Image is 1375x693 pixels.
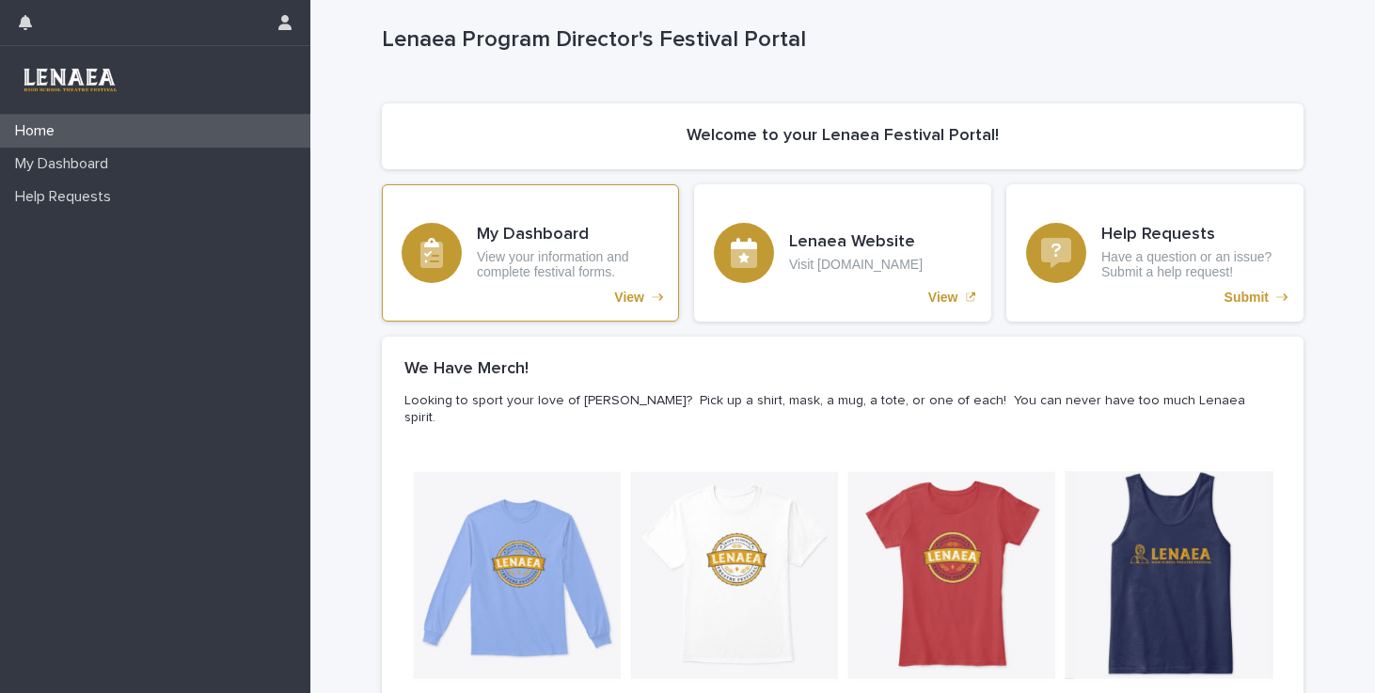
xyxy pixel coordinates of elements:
a: View [382,184,679,322]
p: Help Requests [8,188,126,206]
p: View [614,290,644,306]
img: v2gM7cu4P3BziVS8SkfJMWszUq1QsAw0s9nCL5HQX9U [404,463,1281,687]
img: 3TRreipReCSEaaZc33pQ [15,61,123,99]
p: View [928,290,958,306]
a: View [694,184,991,322]
p: My Dashboard [8,155,123,173]
p: Visit [DOMAIN_NAME] [789,257,923,273]
p: Submit [1225,290,1269,306]
a: Submit [1006,184,1304,322]
h3: Lenaea Website [789,232,923,253]
h3: My Dashboard [477,225,659,245]
p: Have a question or an issue? Submit a help request! [1101,249,1284,281]
h3: Help Requests [1101,225,1284,245]
h2: We Have Merch! [404,359,529,380]
p: Home [8,122,70,140]
p: View your information and complete festival forms. [477,249,659,281]
p: Looking to sport your love of [PERSON_NAME]? Pick up a shirt, mask, a mug, a tote, or one of each... [404,392,1273,426]
h2: Welcome to your Lenaea Festival Portal! [687,126,999,147]
p: Lenaea Program Director's Festival Portal [382,26,1296,54]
